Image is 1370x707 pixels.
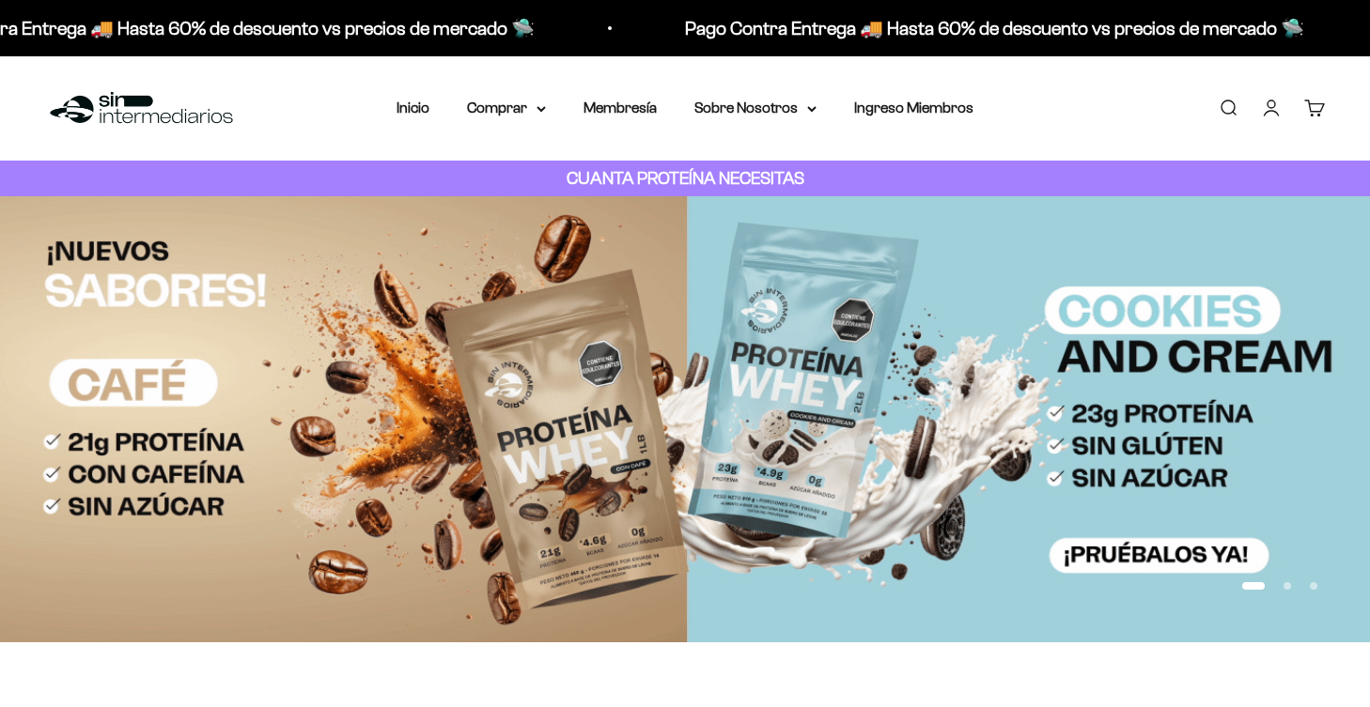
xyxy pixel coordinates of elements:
p: Pago Contra Entrega 🚚 Hasta 60% de descuento vs precios de mercado 🛸 [677,13,1297,43]
strong: CUANTA PROTEÍNA NECESITAS [567,168,804,188]
summary: Sobre Nosotros [694,96,817,120]
a: Inicio [397,100,429,115]
a: Membresía [584,100,657,115]
a: Ingreso Miembros [854,100,973,115]
summary: Comprar [467,96,546,120]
